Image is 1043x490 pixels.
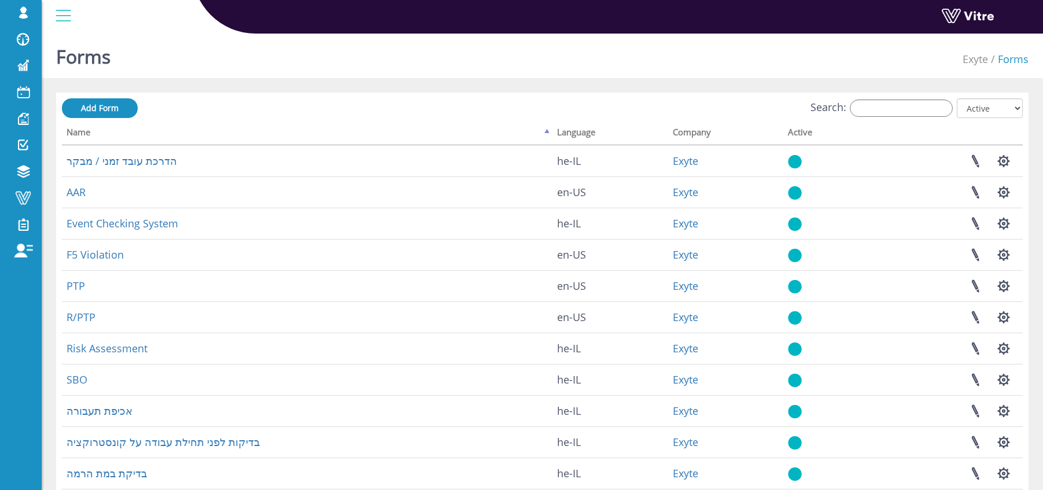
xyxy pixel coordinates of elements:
a: Exyte [673,466,698,480]
span: 406 [963,52,988,66]
td: he-IL [552,208,669,239]
a: Exyte [673,373,698,386]
img: yes [788,186,802,200]
img: yes [788,404,802,419]
a: PTP [67,279,85,293]
a: F5 Violation [67,248,124,261]
td: he-IL [552,333,669,364]
img: yes [788,154,802,169]
a: Exyte [673,185,698,199]
a: Exyte [673,279,698,293]
a: Exyte [673,154,698,168]
th: Name: activate to sort column descending [62,123,552,145]
a: Exyte [673,310,698,324]
img: yes [788,436,802,450]
th: Active [783,123,863,145]
a: בדיקת במת הרמה [67,466,147,480]
a: Exyte [673,341,698,355]
li: Forms [988,52,1029,67]
td: he-IL [552,426,669,458]
img: yes [788,342,802,356]
img: yes [788,217,802,231]
a: Exyte [673,404,698,418]
a: אכיפת תעבורה [67,404,132,418]
label: Search: [810,100,953,117]
a: Event Checking System [67,216,178,230]
a: Exyte [673,216,698,230]
td: en-US [552,301,669,333]
a: SBO [67,373,87,386]
td: en-US [552,239,669,270]
th: Company [668,123,783,145]
img: yes [788,248,802,263]
td: en-US [552,270,669,301]
input: Search: [850,100,953,117]
a: Exyte [673,248,698,261]
img: yes [788,279,802,294]
a: Add Form [62,98,138,118]
td: he-IL [552,145,669,176]
a: R/PTP [67,310,95,324]
img: yes [788,467,802,481]
img: yes [788,373,802,388]
a: בדיקות לפני תחילת עבודה על קונסטרוקציה [67,435,260,449]
th: Language [552,123,669,145]
h1: Forms [56,29,110,78]
span: Add Form [81,102,119,113]
td: he-IL [552,364,669,395]
a: הדרכת עובד זמני / מבקר [67,154,177,168]
td: en-US [552,176,669,208]
img: yes [788,311,802,325]
a: AAR [67,185,86,199]
td: he-IL [552,458,669,489]
td: he-IL [552,395,669,426]
a: Risk Assessment [67,341,148,355]
a: Exyte [673,435,698,449]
